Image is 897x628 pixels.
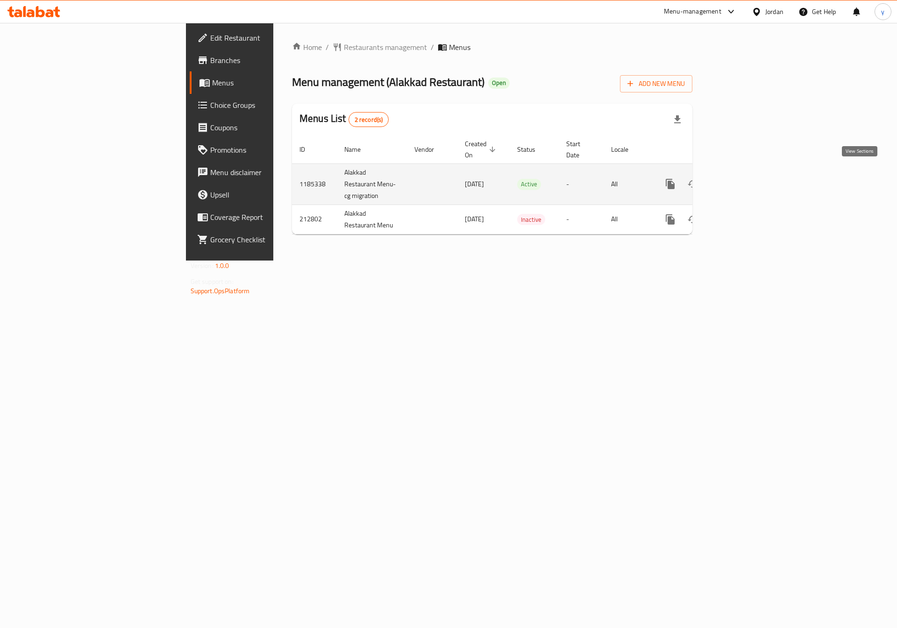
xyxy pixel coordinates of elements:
[349,115,389,124] span: 2 record(s)
[881,7,884,17] span: y
[190,161,336,183] a: Menu disclaimer
[431,42,434,53] li: /
[210,167,328,178] span: Menu disclaimer
[344,42,427,53] span: Restaurants management
[337,205,407,234] td: Alakkad Restaurant Menu
[210,189,328,200] span: Upsell
[212,77,328,88] span: Menus
[210,144,328,155] span: Promotions
[299,144,317,155] span: ID
[517,144,548,155] span: Status
[210,212,328,223] span: Coverage Report
[190,27,336,49] a: Edit Restaurant
[517,179,541,190] span: Active
[215,260,229,272] span: 1.0.0
[190,49,336,71] a: Branches
[190,183,336,206] a: Upsell
[190,139,336,161] a: Promotions
[627,78,685,90] span: Add New Menu
[488,79,510,87] span: Open
[604,163,652,205] td: All
[333,42,427,53] a: Restaurants management
[488,78,510,89] div: Open
[465,178,484,190] span: [DATE]
[611,144,641,155] span: Locale
[449,42,470,53] span: Menus
[210,55,328,66] span: Branches
[659,208,682,231] button: more
[659,173,682,195] button: more
[682,208,704,231] button: Change Status
[210,234,328,245] span: Grocery Checklist
[190,228,336,251] a: Grocery Checklist
[190,94,336,116] a: Choice Groups
[337,163,407,205] td: Alakkad Restaurant Menu-cg migration
[517,214,545,225] span: Inactive
[292,135,756,234] table: enhanced table
[349,112,389,127] div: Total records count
[299,112,389,127] h2: Menus List
[682,173,704,195] button: Change Status
[210,122,328,133] span: Coupons
[559,163,604,205] td: -
[191,285,250,297] a: Support.OpsPlatform
[190,206,336,228] a: Coverage Report
[666,108,689,131] div: Export file
[190,71,336,94] a: Menus
[292,42,692,53] nav: breadcrumb
[566,138,592,161] span: Start Date
[210,99,328,111] span: Choice Groups
[559,205,604,234] td: -
[604,205,652,234] td: All
[620,75,692,92] button: Add New Menu
[191,275,234,288] span: Get support on:
[190,116,336,139] a: Coupons
[210,32,328,43] span: Edit Restaurant
[465,138,498,161] span: Created On
[344,144,373,155] span: Name
[292,71,484,92] span: Menu management ( Alakkad Restaurant )
[664,6,721,17] div: Menu-management
[652,135,756,164] th: Actions
[191,260,214,272] span: Version:
[465,213,484,225] span: [DATE]
[414,144,446,155] span: Vendor
[765,7,783,17] div: Jordan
